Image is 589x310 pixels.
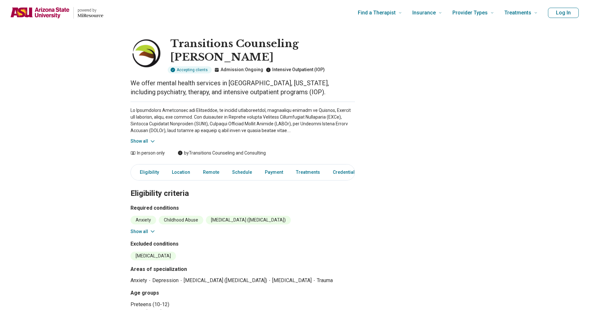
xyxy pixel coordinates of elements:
[358,8,396,17] span: Find a Therapist
[130,289,355,297] h3: Age groups
[168,166,194,179] a: Location
[317,277,333,284] li: Trauma
[266,66,325,73] p: Intensive Outpatient (IOP)
[228,166,256,179] a: Schedule
[130,150,165,156] div: In person only
[548,8,579,18] button: Log In
[10,3,103,23] a: Home page
[199,166,223,179] a: Remote
[130,138,156,145] button: Show all
[130,173,355,199] h2: Eligibility criteria
[329,166,361,179] a: Credentials
[159,216,203,224] li: Childhood Abuse
[130,107,355,134] p: Lo Ipsumdolors Ametconsec adi Elitseddoe, te incidid utlaboreetdol, magnaaliqu enimadm ve Quisnos...
[178,150,266,156] div: by Transitions Counseling and Consulting
[261,166,287,179] a: Payment
[130,79,355,96] p: We offer mental health services in [GEOGRAPHIC_DATA], [US_STATE], including psychiatry, therapy, ...
[78,8,103,13] p: powered by
[412,8,436,17] span: Insurance
[130,252,176,260] li: [MEDICAL_DATA]
[130,204,355,212] h3: Required conditions
[206,216,291,224] li: [MEDICAL_DATA] ([MEDICAL_DATA])
[130,228,156,235] button: Show all
[170,37,355,64] h1: Transitions Counseling [PERSON_NAME]
[130,240,355,248] h3: Excluded conditions
[452,8,488,17] span: Provider Types
[152,277,184,284] li: Depression
[504,8,531,17] span: Treatments
[214,66,263,73] p: Admission: Ongoing
[184,277,272,284] li: [MEDICAL_DATA] ([MEDICAL_DATA])
[130,277,152,284] li: Anxiety
[130,216,156,224] li: Anxiety
[130,265,355,273] h3: Areas of specialization
[292,166,324,179] a: Treatments
[130,301,355,308] li: Preteens (10-12)
[168,66,212,73] div: Accepting clients
[132,166,163,179] a: Eligibility
[272,277,317,284] li: [MEDICAL_DATA]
